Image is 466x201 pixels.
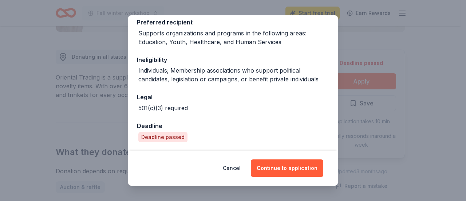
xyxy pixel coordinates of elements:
button: Cancel [223,159,241,177]
div: Deadline passed [138,132,187,142]
div: Ineligibility [137,55,329,65]
div: Preferred recipient [137,18,329,27]
div: Legal [137,92,329,102]
div: Deadline [137,121,329,131]
div: 501(c)(3) required [138,104,188,112]
div: Supports organizations and programs in the following areas: Education, Youth, Healthcare, and Hum... [138,29,329,46]
button: Continue to application [251,159,323,177]
div: Individuals; Membership associations who support political candidates, legislation or campaigns, ... [138,66,329,84]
